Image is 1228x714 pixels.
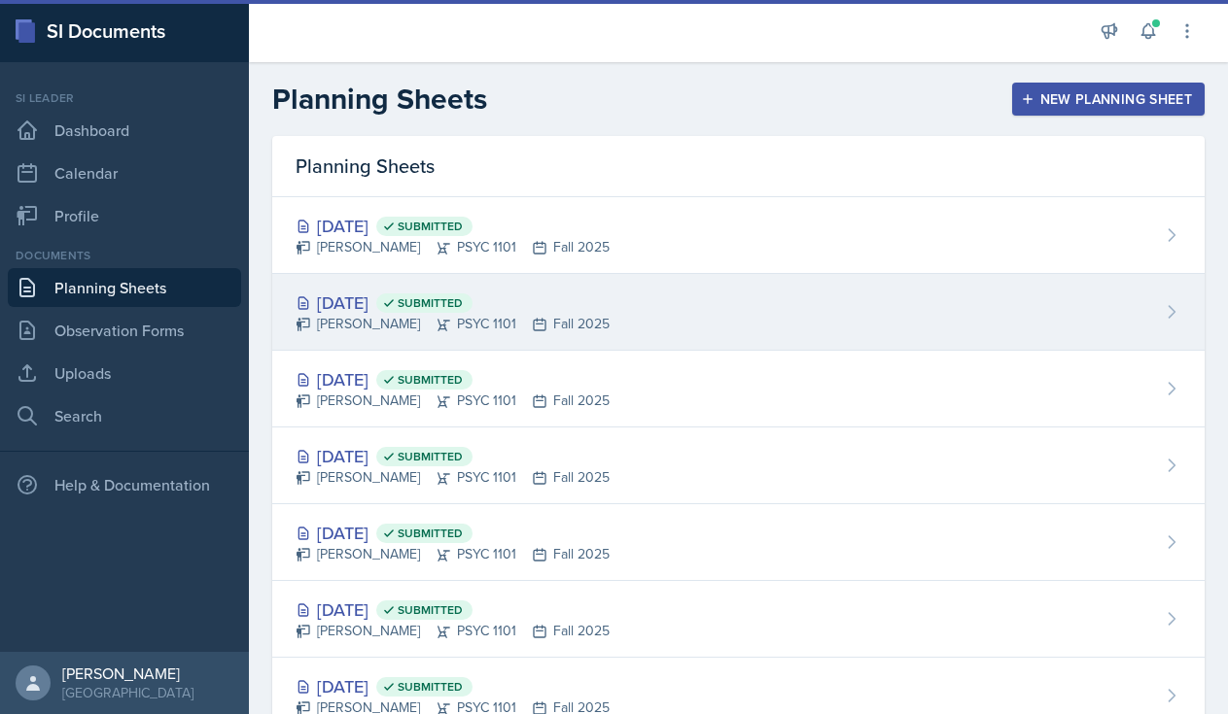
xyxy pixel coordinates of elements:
[398,679,463,695] span: Submitted
[8,196,241,235] a: Profile
[398,372,463,388] span: Submitted
[296,621,610,641] div: [PERSON_NAME] PSYC 1101 Fall 2025
[62,683,193,702] div: [GEOGRAPHIC_DATA]
[296,544,610,564] div: [PERSON_NAME] PSYC 1101 Fall 2025
[62,663,193,683] div: [PERSON_NAME]
[8,465,241,504] div: Help & Documentation
[398,219,463,234] span: Submitted
[272,427,1205,504] a: [DATE] Submitted [PERSON_NAME]PSYC 1101Fall 2025
[8,111,241,150] a: Dashboard
[296,391,610,411] div: [PERSON_NAME] PSYC 1101 Fall 2025
[8,268,241,307] a: Planning Sheets
[272,274,1205,351] a: [DATE] Submitted [PERSON_NAME]PSYC 1101Fall 2025
[272,504,1205,581] a: [DATE] Submitted [PERSON_NAME]PSYC 1101Fall 2025
[398,602,463,618] span: Submitted
[398,449,463,464] span: Submitted
[1025,91,1192,107] div: New Planning Sheet
[296,673,610,699] div: [DATE]
[398,526,463,541] span: Submitted
[296,443,610,469] div: [DATE]
[8,247,241,264] div: Documents
[296,520,610,546] div: [DATE]
[272,351,1205,427] a: [DATE] Submitted [PERSON_NAME]PSYC 1101Fall 2025
[296,366,610,392] div: [DATE]
[296,596,610,623] div: [DATE]
[296,213,610,239] div: [DATE]
[1012,83,1205,116] button: New Planning Sheet
[272,136,1205,197] div: Planning Sheets
[272,581,1205,658] a: [DATE] Submitted [PERSON_NAME]PSYC 1101Fall 2025
[8,89,241,107] div: Si leader
[398,295,463,311] span: Submitted
[272,197,1205,274] a: [DATE] Submitted [PERSON_NAME]PSYC 1101Fall 2025
[8,354,241,392] a: Uploads
[296,467,610,488] div: [PERSON_NAME] PSYC 1101 Fall 2025
[272,82,487,117] h2: Planning Sheets
[296,314,610,334] div: [PERSON_NAME] PSYC 1101 Fall 2025
[296,237,610,257] div: [PERSON_NAME] PSYC 1101 Fall 2025
[8,153,241,192] a: Calendar
[296,289,610,316] div: [DATE]
[8,311,241,350] a: Observation Forms
[8,396,241,435] a: Search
